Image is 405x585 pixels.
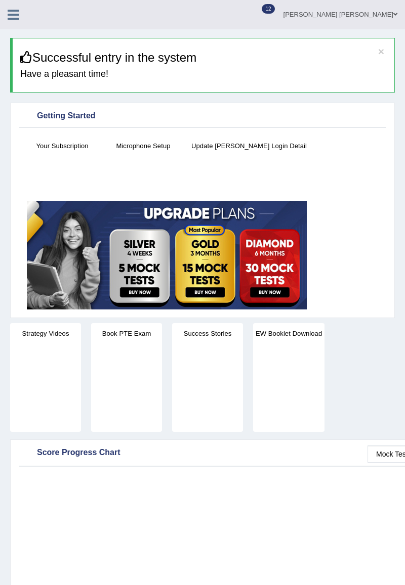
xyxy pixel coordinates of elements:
h4: Your Subscription [27,141,98,151]
h4: Strategy Videos [10,328,81,339]
h4: EW Booklet Download [253,328,325,339]
h4: Update [PERSON_NAME] Login Detail [189,141,309,151]
h4: Book PTE Exam [91,328,162,339]
img: small5.jpg [27,201,307,309]
h4: Microphone Setup [108,141,179,151]
span: 12 [262,4,274,14]
div: Getting Started [22,109,383,124]
button: × [378,46,384,57]
h4: Success Stories [172,328,243,339]
h3: Successful entry in the system [20,51,387,64]
h4: Have a pleasant time! [20,69,387,79]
